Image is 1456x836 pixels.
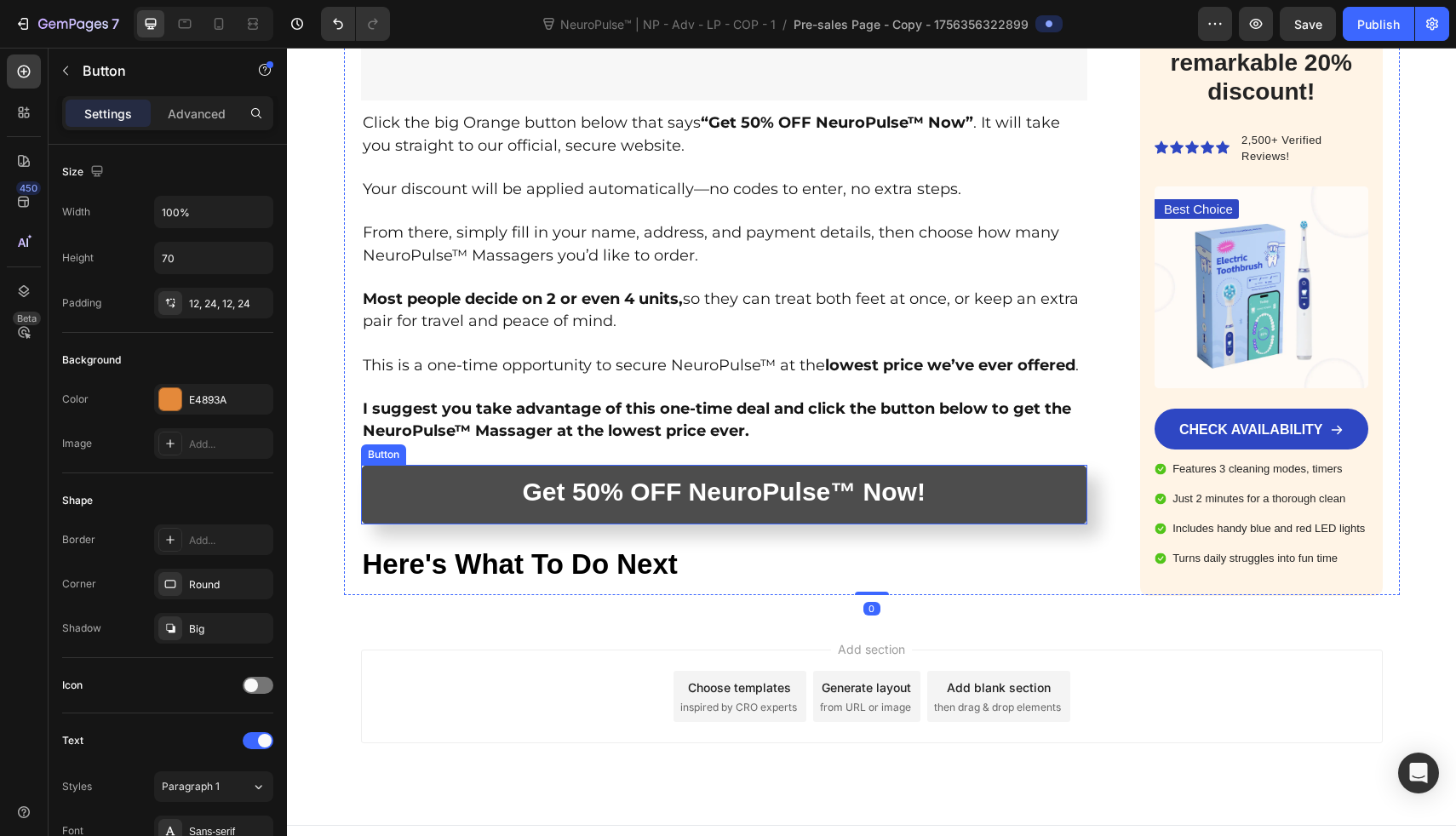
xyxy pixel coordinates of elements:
input: Auto [155,243,272,273]
div: Border [62,532,95,547]
div: E4893A [189,392,269,408]
div: 450 [16,181,41,195]
span: Your discount will be applied automatically—no codes to enter, no extra steps. [76,132,674,151]
div: Width [62,204,90,220]
strong: Most people decide on 2 or even 4 units, [76,242,396,261]
div: Add... [189,437,269,452]
div: Undo/Redo [321,7,390,41]
span: Paragraph 1 [162,779,220,794]
p: Here's What To Do Next [76,499,800,535]
div: Image [62,436,92,451]
div: Styles [62,779,92,794]
button: Save [1280,7,1336,41]
p: 7 [112,14,119,34]
span: / [782,15,787,33]
span: Add section [544,593,625,610]
p: Best Choice [877,152,946,169]
div: Shape [62,493,93,508]
div: Big [189,621,269,637]
div: Size [62,161,107,184]
span: from URL or image [533,652,624,667]
div: Add blank section [660,631,764,649]
span: inspired by CRO experts [393,652,510,667]
a: CHECK AVAILABILITY [868,361,1081,402]
strong: “Get 50% OFF NeuroPulse™ Now” [414,66,686,84]
strong: Get 50% OFF NeuroPulse™ Now! [236,430,639,458]
div: Button [77,399,116,415]
strong: lowest price we’ve ever offered [538,308,788,327]
p: Settings [84,105,132,123]
button: 7 [7,7,127,41]
input: Auto [155,197,272,227]
div: Shadow [62,621,101,636]
iframe: Design area [287,48,1456,836]
div: 0 [576,554,593,568]
span: NeuroPulse™ | NP - Adv - LP - COP - 1 [557,15,779,33]
span: so they can treat both feet at once, or keep an extra pair for travel and peace of mind. [76,242,792,283]
div: Open Intercom Messenger [1398,753,1439,793]
p: Just 2 minutes for a thorough clean [886,444,1078,459]
p: Advanced [168,105,226,123]
div: Text [62,733,83,748]
div: Color [62,392,89,407]
span: then drag & drop elements [647,652,774,667]
p: Includes handy blue and red LED lights [886,473,1078,488]
div: Icon [62,678,83,693]
span: From there, simply fill in your name, address, and payment details, then choose how many NeuroPul... [76,175,772,216]
p: CHECK AVAILABILITY [892,374,1036,392]
div: Choose templates [401,631,504,649]
div: Generate layout [535,631,624,649]
span: Pre-sales Page - Copy - 1756356322899 [794,15,1029,33]
p: Turns daily struggles into fun time [886,503,1078,518]
span: This is a one-time opportunity to secure NeuroPulse™ at the . [76,308,792,327]
strong: I suggest you take advantage of this one-time deal and click the button below to get the NeuroPul... [76,352,784,392]
div: Corner [62,576,96,592]
div: 12, 24, 12, 24 [189,296,269,312]
p: Features 3 cleaning modes, timers [886,415,1078,429]
div: Publish [1357,15,1400,33]
div: Add... [189,533,269,548]
div: Beta [13,312,41,325]
div: Round [189,577,269,593]
a: Get 50% OFF NeuroPulse™ Now! [74,417,801,477]
img: gempages_534964769795343375-150eb861-63e3-4405-a755-1b042b04b05d.webp [868,139,1081,341]
span: 2,500+ Verified Reviews! [954,85,1035,115]
h3: Rich Text Editor. Editing area: main [74,497,801,537]
div: Padding [62,295,101,311]
div: Background [62,352,121,368]
span: Save [1294,17,1322,31]
button: Paragraph 1 [154,771,273,802]
div: Height [62,250,94,266]
button: Publish [1343,7,1414,41]
p: Button [83,60,227,81]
